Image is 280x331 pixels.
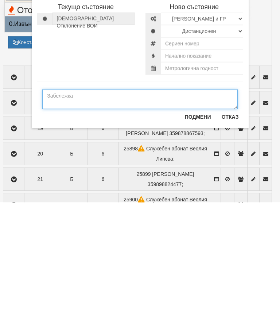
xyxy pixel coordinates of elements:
h4: Текущо състояние [37,132,135,139]
button: Отказ [217,240,243,251]
span: [DEMOGRAPHIC_DATA] Oтклонение ВОИ [52,141,135,154]
label: АВТОМАТИЧНО ГЕНЕРИРАН [53,106,125,114]
select: Марка и Модел [161,141,243,154]
input: Начално показание [161,178,243,191]
span: Подмяна [37,80,81,93]
input: Дата на подмяна [161,93,243,106]
h4: Ново състояние [145,132,243,139]
button: Подмени [180,240,215,251]
input: Сериен номер [161,166,243,178]
input: Номер на протокол [52,93,135,106]
input: Метрологична годност [161,191,243,203]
